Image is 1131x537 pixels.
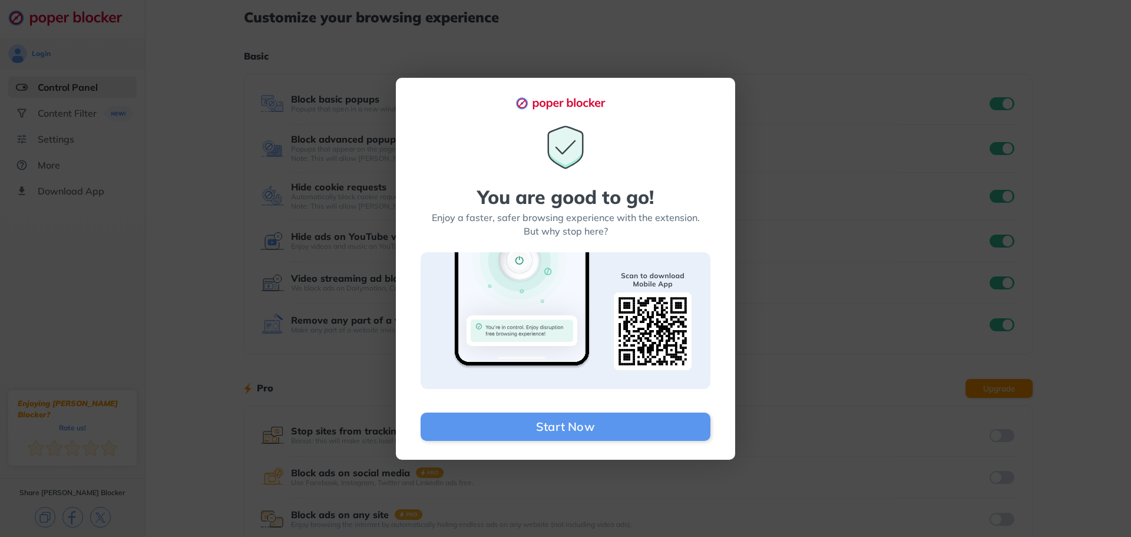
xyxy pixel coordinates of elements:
img: logo [515,97,616,110]
button: Start Now [421,413,710,441]
img: You are good to go icon [542,124,589,171]
img: Scan to download banner [421,252,710,389]
div: But why stop here? [524,225,608,238]
div: You are good to go! [477,187,654,206]
div: Enjoy a faster, safer browsing experience with the extension. [432,211,700,225]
